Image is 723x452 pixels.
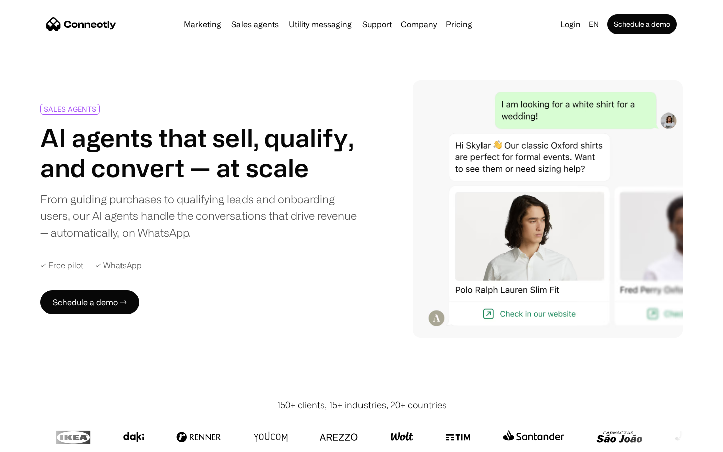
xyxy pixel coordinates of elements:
[556,17,585,31] a: Login
[40,191,357,241] div: From guiding purchases to qualifying leads and onboarding users, our AI agents handle the convers...
[285,20,356,28] a: Utility messaging
[10,433,60,448] aside: Language selected: English
[277,398,447,412] div: 150+ clients, 15+ industries, 20+ countries
[95,261,142,270] div: ✓ WhatsApp
[40,123,357,183] h1: AI agents that sell, qualify, and convert — at scale
[20,434,60,448] ul: Language list
[40,290,139,314] a: Schedule a demo →
[358,20,396,28] a: Support
[180,20,225,28] a: Marketing
[401,17,437,31] div: Company
[44,105,96,113] div: SALES AGENTS
[589,17,599,31] div: en
[40,261,83,270] div: ✓ Free pilot
[227,20,283,28] a: Sales agents
[442,20,476,28] a: Pricing
[607,14,677,34] a: Schedule a demo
